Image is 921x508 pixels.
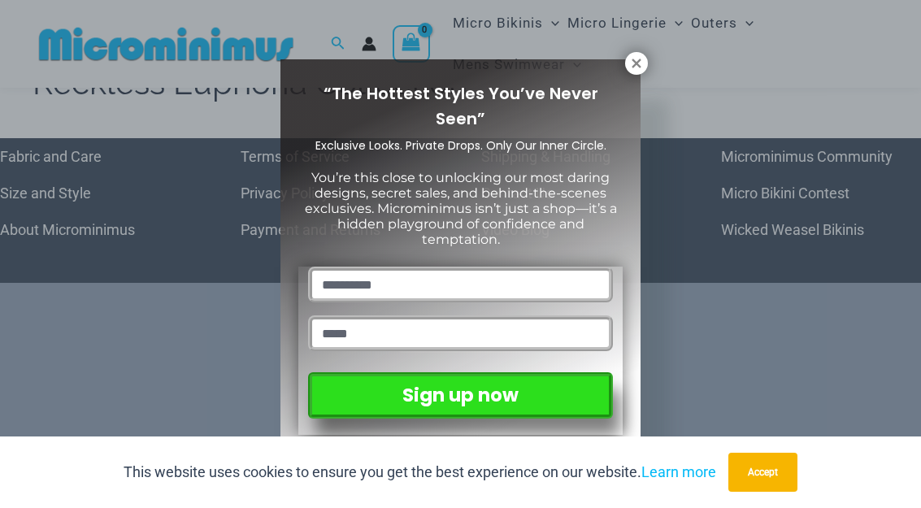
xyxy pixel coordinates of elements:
[124,460,716,484] p: This website uses cookies to ensure you get the best experience on our website.
[625,52,648,75] button: Close
[308,372,613,419] button: Sign up now
[728,453,797,492] button: Accept
[324,82,598,130] span: “The Hottest Styles You’ve Never Seen”
[641,463,716,480] a: Learn more
[305,170,617,248] span: You’re this close to unlocking our most daring designs, secret sales, and behind-the-scenes exclu...
[315,137,606,154] span: Exclusive Looks. Private Drops. Only Our Inner Circle.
